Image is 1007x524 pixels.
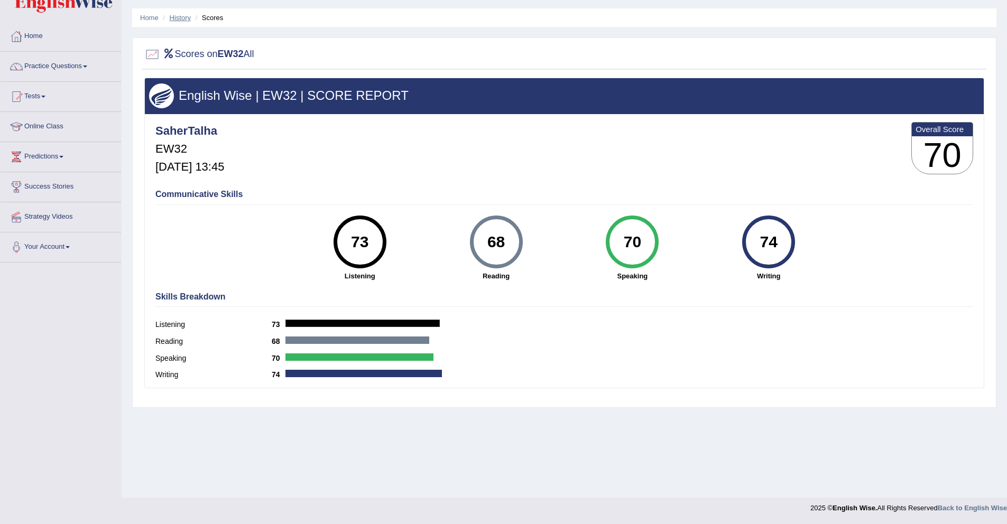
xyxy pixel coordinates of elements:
h5: [DATE] 13:45 [155,161,224,173]
label: Listening [155,319,272,330]
h4: SaherTalha [155,125,224,137]
h3: 70 [912,136,973,174]
strong: Reading [433,271,559,281]
strong: Writing [706,271,832,281]
img: wings.png [149,83,174,108]
a: History [170,14,191,22]
b: 68 [272,337,285,345]
label: Writing [155,369,272,380]
b: Overall Score [916,125,969,134]
strong: English Wise. [833,504,877,512]
h3: English Wise | EW32 | SCORE REPORT [149,89,980,102]
b: EW32 [218,49,244,59]
strong: Speaking [569,271,695,281]
a: Home [1,22,121,48]
b: 74 [272,370,285,379]
h5: EW32 [155,143,224,155]
h4: Skills Breakdown [155,292,973,302]
label: Reading [155,336,272,347]
div: 70 [613,220,652,264]
a: Predictions [1,142,121,169]
label: Speaking [155,353,272,364]
h4: Communicative Skills [155,190,973,199]
b: 70 [272,354,285,362]
a: Home [140,14,159,22]
div: 2025 © All Rights Reserved [810,498,1007,513]
div: 73 [340,220,379,264]
a: Strategy Videos [1,202,121,229]
a: Practice Questions [1,52,121,78]
b: 73 [272,320,285,329]
li: Scores [193,13,224,23]
a: Your Account [1,232,121,259]
h2: Scores on All [144,46,254,62]
a: Online Class [1,112,121,138]
div: 74 [750,220,788,264]
strong: Listening [297,271,423,281]
a: Tests [1,82,121,108]
a: Success Stories [1,172,121,199]
a: Back to English Wise [938,504,1007,512]
div: 68 [477,220,515,264]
